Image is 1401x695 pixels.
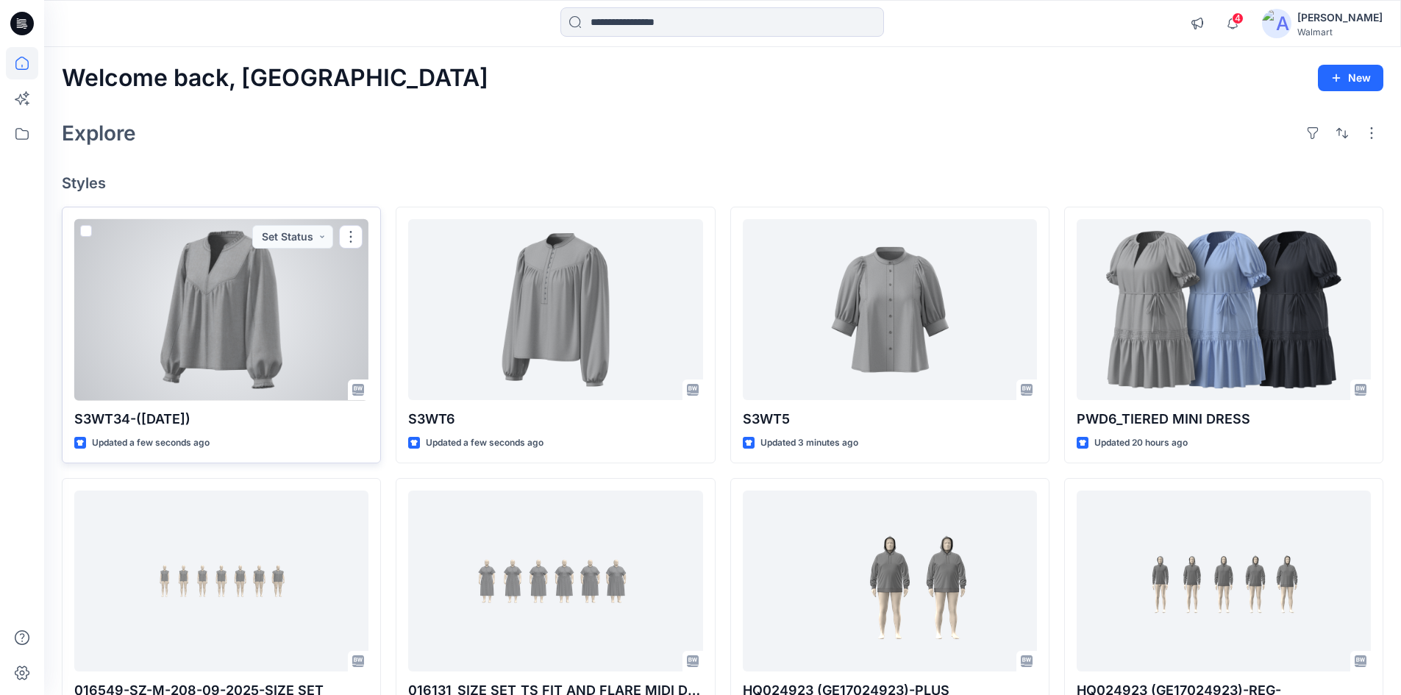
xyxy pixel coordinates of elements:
p: S3WT6 [408,409,702,430]
a: HQ024923 (GE17024923)-PLUS [743,491,1037,672]
a: S3WT5 [743,219,1037,401]
p: Updated a few seconds ago [426,435,543,451]
div: [PERSON_NAME] [1297,9,1383,26]
a: S3WT6 [408,219,702,401]
button: New [1318,65,1383,91]
a: S3WT34-(14-09-25) [74,219,368,401]
h2: Explore [62,121,136,145]
span: 4 [1232,13,1244,24]
a: PWD6_TIERED MINI DRESS [1077,219,1371,401]
p: S3WT5 [743,409,1037,430]
p: Updated 3 minutes ago [760,435,858,451]
h2: Welcome back, [GEOGRAPHIC_DATA] [62,65,488,92]
p: Updated a few seconds ago [92,435,210,451]
a: 016131_SIZE SET_TS FIT AND FLARE MIDI DRESS [408,491,702,672]
img: avatar [1262,9,1291,38]
a: 016549-SZ-M-208-09-2025-SIZE SET [74,491,368,672]
p: S3WT34-([DATE]) [74,409,368,430]
p: Updated 20 hours ago [1094,435,1188,451]
h4: Styles [62,174,1383,192]
div: Walmart [1297,26,1383,38]
p: PWD6_TIERED MINI DRESS [1077,409,1371,430]
a: HQ024923 (GE17024923)-REG- [1077,491,1371,672]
